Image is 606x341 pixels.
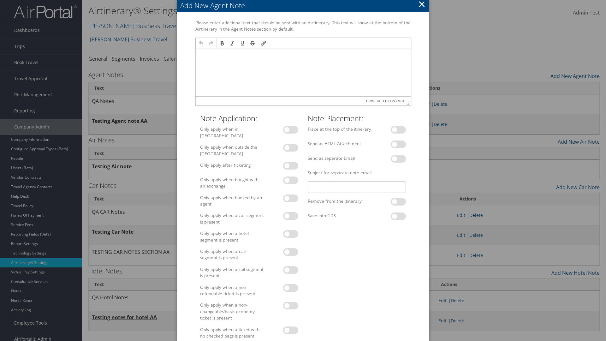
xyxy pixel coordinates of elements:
[198,144,266,157] label: Only apply when outside the [GEOGRAPHIC_DATA]
[206,39,216,48] div: Redo
[198,266,266,279] label: Only apply when a rail segment is present
[198,326,266,339] label: Only apply when a ticket with no checked bags is present
[200,113,298,124] h2: Note Application:
[390,99,406,103] a: tinymce
[180,1,429,10] div: Add New Agent Note
[305,170,408,176] label: Subject for separate note email
[217,39,227,48] div: Bold
[248,39,257,48] div: Strikethrough
[196,39,206,48] div: Undo
[305,126,374,132] label: Place at the top of the itinerary
[198,230,266,243] label: Only apply when a hotel segment is present
[198,302,266,321] label: Only apply when a non-changeable/basic economy ticket is present
[305,141,374,147] label: Send as HTML Attachment
[238,39,247,48] div: Underline
[305,155,374,161] label: Send as separate Email
[228,39,237,48] div: Italic
[198,176,266,189] label: Only apply when bought with an exchange
[196,49,411,96] iframe: Rich Text Area. Press ALT-F9 for menu. Press ALT-F10 for toolbar. Press ALT-0 for help
[305,198,374,204] label: Remove from the itinerary
[366,97,405,105] span: Powered by
[198,248,266,261] label: Only apply when an air segment is present
[198,194,266,207] label: Only apply when booked by an agent
[305,212,374,219] label: Save into GDS
[193,20,413,33] label: Please enter additional text that should be sent with an Airtinerary. This text will show at the ...
[198,126,266,139] label: Only apply when in [GEOGRAPHIC_DATA]
[308,113,406,124] h2: Note Placement:
[198,162,266,168] label: Only apply after ticketing
[259,39,268,48] div: Insert/edit link
[198,212,266,225] label: Only apply when a car segment is present
[198,284,266,297] label: Only apply when a non-refundable ticket is present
